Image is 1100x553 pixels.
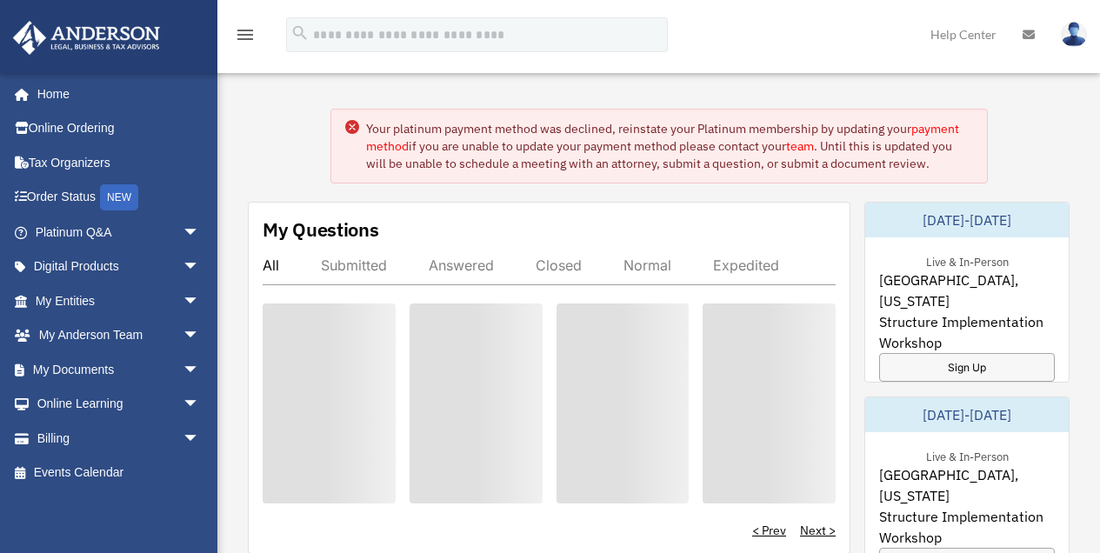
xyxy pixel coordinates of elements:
a: payment method [366,121,959,154]
a: Billingarrow_drop_down [12,421,226,456]
a: Next > [800,522,836,539]
a: Online Ordering [12,111,226,146]
div: My Questions [263,217,379,243]
img: Anderson Advisors Platinum Portal [8,21,165,55]
div: Answered [429,257,494,274]
div: Live & In-Person [912,251,1023,270]
div: Your platinum payment method was declined, reinstate your Platinum membership by updating your if... [366,120,973,172]
div: Normal [623,257,671,274]
a: Home [12,77,217,111]
img: User Pic [1061,22,1087,47]
span: Structure Implementation Workshop [879,506,1055,548]
span: arrow_drop_down [183,283,217,319]
a: team [786,138,814,154]
div: All [263,257,279,274]
span: arrow_drop_down [183,318,217,354]
a: Online Learningarrow_drop_down [12,387,226,422]
div: Expedited [713,257,779,274]
a: < Prev [752,522,786,539]
span: arrow_drop_down [183,352,217,388]
a: My Anderson Teamarrow_drop_down [12,318,226,353]
i: menu [235,24,256,45]
span: arrow_drop_down [183,387,217,423]
a: Tax Organizers [12,145,226,180]
a: My Documentsarrow_drop_down [12,352,226,387]
span: [GEOGRAPHIC_DATA], [US_STATE] [879,464,1055,506]
a: My Entitiesarrow_drop_down [12,283,226,318]
div: Live & In-Person [912,446,1023,464]
div: [DATE]-[DATE] [865,203,1069,237]
i: search [290,23,310,43]
a: menu [235,30,256,45]
a: Order StatusNEW [12,180,226,216]
a: Sign Up [879,353,1055,382]
span: arrow_drop_down [183,421,217,456]
span: Structure Implementation Workshop [879,311,1055,353]
span: arrow_drop_down [183,250,217,285]
span: arrow_drop_down [183,215,217,250]
a: Platinum Q&Aarrow_drop_down [12,215,226,250]
div: Submitted [321,257,387,274]
span: [GEOGRAPHIC_DATA], [US_STATE] [879,270,1055,311]
div: Closed [536,257,582,274]
a: Digital Productsarrow_drop_down [12,250,226,284]
div: NEW [100,184,138,210]
a: Events Calendar [12,456,226,490]
div: [DATE]-[DATE] [865,397,1069,432]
